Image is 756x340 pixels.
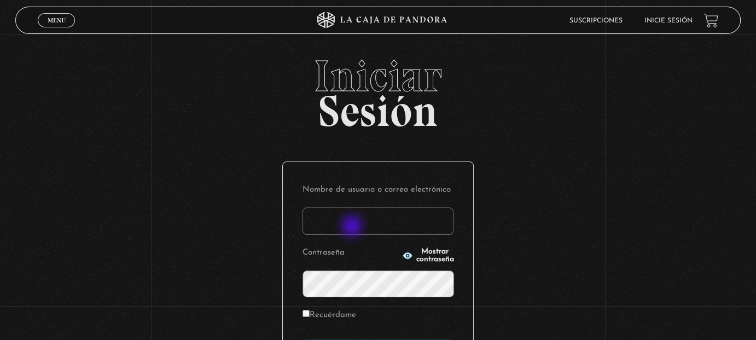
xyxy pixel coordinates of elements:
a: View your shopping cart [703,13,718,28]
a: Inicie sesión [644,18,693,24]
label: Nombre de usuario o correo electrónico [303,182,453,199]
label: Recuérdame [303,307,356,324]
span: Mostrar contraseña [416,248,454,263]
span: Iniciar [15,54,741,98]
span: Cerrar [44,26,69,34]
a: Suscripciones [569,18,623,24]
button: Mostrar contraseña [402,248,454,263]
label: Contraseña [303,245,399,262]
input: Recuérdame [303,310,310,317]
h2: Sesión [15,54,741,124]
span: Menu [48,17,66,24]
